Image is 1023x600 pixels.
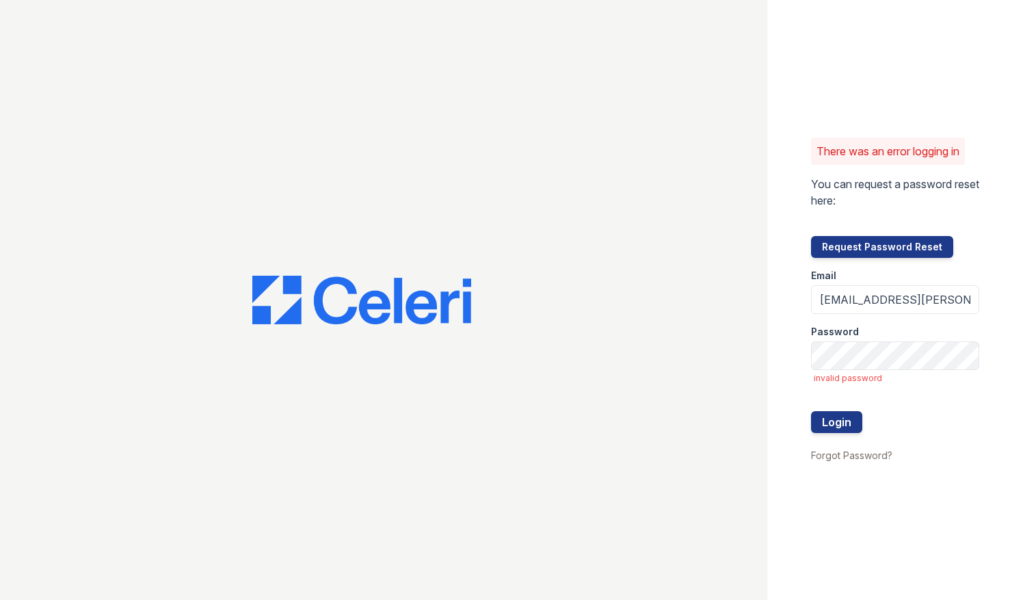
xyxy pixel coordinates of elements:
p: You can request a password reset here: [811,176,979,209]
img: CE_Logo_Blue-a8612792a0a2168367f1c8372b55b34899dd931a85d93a1a3d3e32e68fde9ad4.png [252,276,471,325]
p: There was an error logging in [816,143,959,159]
button: Request Password Reset [811,236,953,258]
label: Password [811,325,859,339]
a: Forgot Password? [811,449,892,461]
span: invalid password [814,373,979,384]
label: Email [811,269,836,283]
button: Login [811,411,862,433]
